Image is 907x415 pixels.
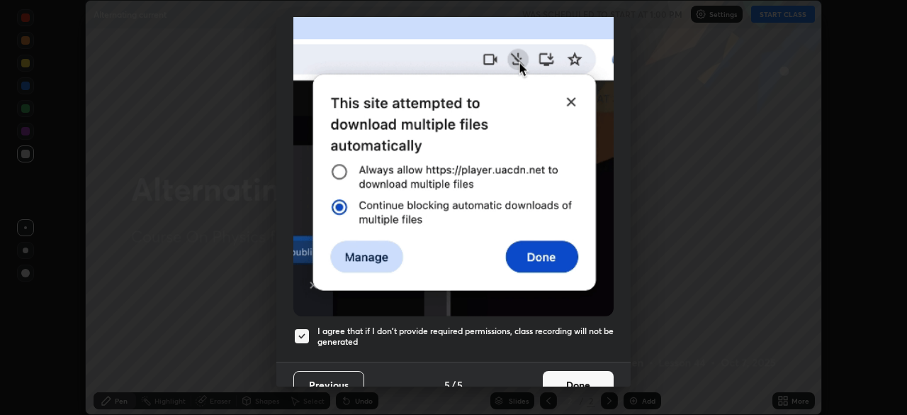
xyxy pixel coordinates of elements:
[444,377,450,392] h4: 5
[293,371,364,399] button: Previous
[293,6,614,316] img: downloads-permission-blocked.gif
[451,377,456,392] h4: /
[457,377,463,392] h4: 5
[317,326,614,348] h5: I agree that if I don't provide required permissions, class recording will not be generated
[543,371,614,399] button: Done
